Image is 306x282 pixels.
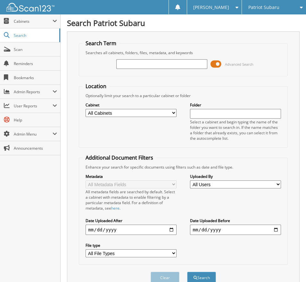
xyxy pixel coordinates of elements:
[82,154,156,161] legend: Additional Document Filters
[190,174,281,179] label: Uploaded By
[14,117,57,123] span: Help
[82,50,284,55] div: Searches all cabinets, folders, files, metadata, and keywords
[14,75,57,80] span: Bookmarks
[190,225,281,235] input: end
[86,218,176,223] label: Date Uploaded After
[14,103,53,109] span: User Reports
[190,218,281,223] label: Date Uploaded Before
[248,5,279,9] span: Patriot Subaru
[86,243,176,248] label: File type
[86,225,176,235] input: start
[190,119,281,141] div: Select a cabinet and begin typing the name of the folder you want to search in. If the name match...
[111,205,120,211] a: here
[14,19,53,24] span: Cabinets
[14,131,53,137] span: Admin Menu
[6,3,54,12] img: scan123-logo-white.svg
[193,5,229,9] span: [PERSON_NAME]
[225,62,253,67] span: Advanced Search
[86,102,176,108] label: Cabinet
[14,61,57,66] span: Reminders
[82,93,284,98] div: Optionally limit your search to a particular cabinet or folder
[67,18,300,28] h1: Search Patriot Subaru
[86,174,176,179] label: Metadata
[86,189,176,211] div: All metadata fields are searched by default. Select a cabinet with metadata to enable filtering b...
[190,102,281,108] label: Folder
[82,40,120,47] legend: Search Term
[82,83,110,90] legend: Location
[14,47,57,52] span: Scan
[14,145,57,151] span: Announcements
[82,164,284,170] div: Enhance your search for specific documents using filters such as date and file type.
[14,89,53,95] span: Admin Reports
[14,33,56,38] span: Search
